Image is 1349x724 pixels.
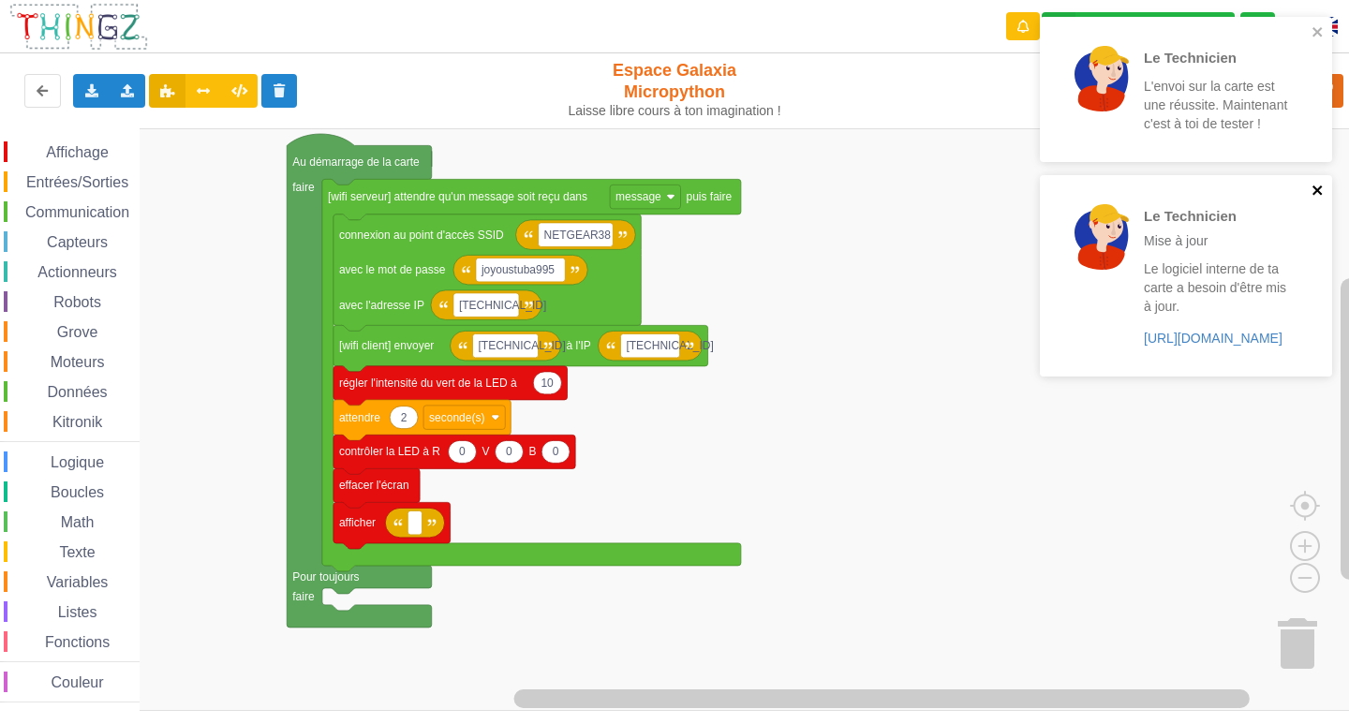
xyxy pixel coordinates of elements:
text: contrôler la LED à R [339,445,440,458]
span: Variables [44,574,111,590]
span: Couleur [49,674,107,690]
span: Entrées/Sorties [23,174,131,190]
span: Logique [48,454,107,470]
text: Pour toujours [292,570,359,584]
text: régler l'intensité du vert de la LED à [339,377,517,390]
text: 0 [459,445,466,458]
img: thingz_logo.png [8,2,149,52]
text: B [528,445,536,458]
p: Le Technicien [1144,206,1290,226]
text: connexion au point d'accès SSID [339,229,504,242]
p: Mise à jour [1144,231,1290,250]
span: Communication [22,204,132,220]
span: Capteurs [44,234,111,250]
text: Au démarrage de la carte [292,155,420,169]
text: [wifi client] envoyer [339,339,434,352]
text: 0 [553,445,559,458]
text: 10 [541,377,554,390]
text: afficher [339,516,376,529]
p: Le Technicien [1144,48,1290,67]
text: faire [292,590,315,603]
span: Fonctions [42,634,112,650]
div: Ta base fonctionne bien ! [1042,12,1235,41]
span: Listes [55,604,100,620]
text: [wifi serveur] attendre qu'un message soit reçu dans [328,190,587,203]
button: close [1312,24,1325,42]
text: avec l'adresse IP [339,299,424,312]
p: Le logiciel interne de ta carte a besoin d'être mis à jour. [1144,259,1290,316]
text: [TECHNICAL_ID] [626,339,713,352]
text: puis faire [687,190,733,203]
span: Grove [54,324,101,340]
text: seconde(s) [429,411,484,424]
text: à l'IP [567,339,591,352]
text: 2 [401,411,408,424]
span: Données [45,384,111,400]
span: Texte [56,544,97,560]
p: L'envoi sur la carte est une réussite. Maintenant c'est à toi de tester ! [1144,77,1290,133]
span: Robots [51,294,104,310]
text: faire [292,181,315,194]
span: Kitronik [50,414,105,430]
span: Actionneurs [35,264,120,280]
div: Laisse libre cours à ton imagination ! [560,103,790,119]
text: attendre [339,411,380,424]
text: NETGEAR38 [544,229,612,242]
text: 0 [506,445,512,458]
text: effacer l'écran [339,479,409,492]
span: Math [58,514,97,530]
div: Espace Galaxia Micropython [560,60,790,119]
text: avec le mot de passe [339,263,446,276]
text: message [615,190,661,203]
span: Moteurs [48,354,108,370]
button: close [1312,183,1325,200]
span: Affichage [43,144,111,160]
span: Boucles [48,484,107,500]
text: [TECHNICAL_ID] [459,299,546,312]
text: V [482,445,489,458]
a: [URL][DOMAIN_NAME] [1144,331,1282,346]
text: joyoustuba995 [481,263,555,276]
text: [TECHNICAL_ID] [478,339,565,352]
